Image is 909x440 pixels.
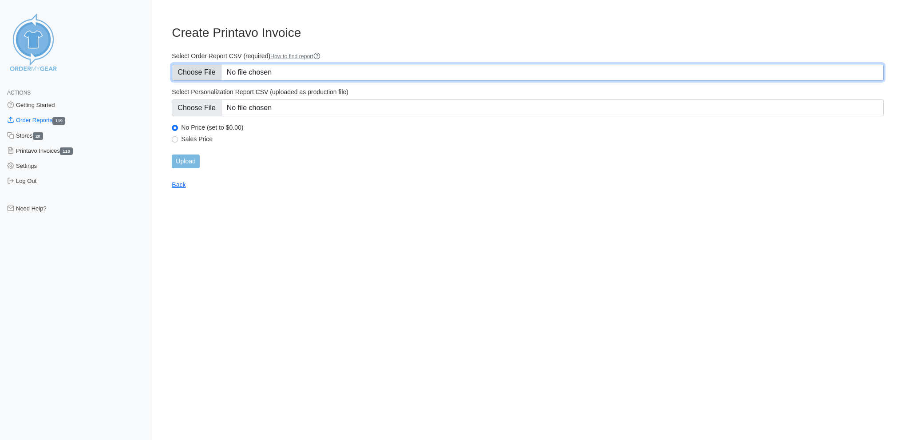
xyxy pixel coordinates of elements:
[172,25,884,40] h3: Create Printavo Invoice
[181,123,884,131] label: No Price (set to $0.00)
[7,90,31,96] span: Actions
[270,53,320,59] a: How to find report
[172,181,186,188] a: Back
[172,52,884,60] label: Select Order Report CSV (required)
[60,147,73,155] span: 118
[33,132,43,140] span: 20
[181,135,884,143] label: Sales Price
[172,88,884,96] label: Select Personalization Report CSV (uploaded as production file)
[172,155,199,168] input: Upload
[52,117,65,125] span: 119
